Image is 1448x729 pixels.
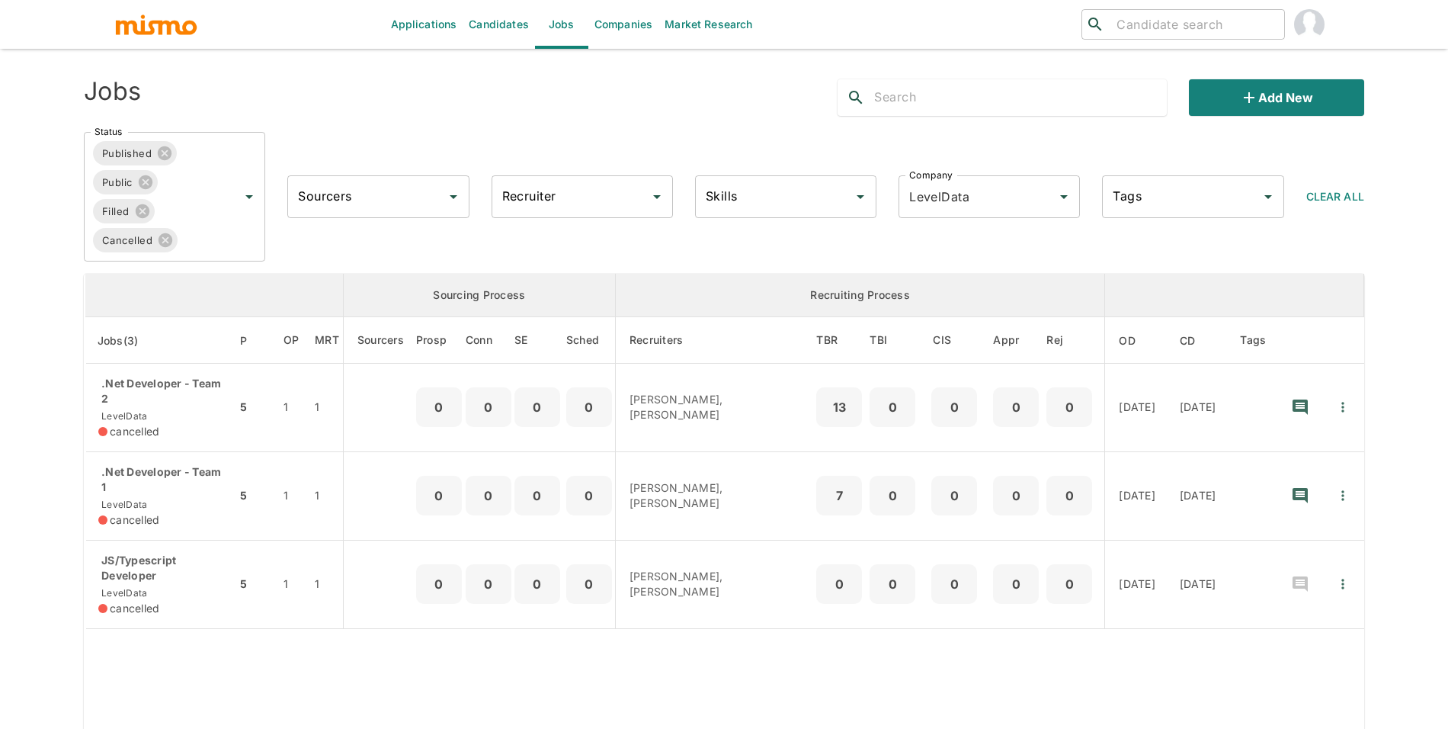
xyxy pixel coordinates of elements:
th: Rejected [1043,317,1105,364]
button: recent-notes [1282,389,1318,426]
button: Open [443,186,464,207]
td: [DATE] [1168,451,1229,540]
button: Open [850,186,871,207]
p: [PERSON_NAME], [PERSON_NAME] [629,569,801,599]
th: Open Positions [271,317,312,364]
td: [DATE] [1105,451,1168,540]
td: 1 [311,540,343,628]
button: Open [1053,186,1075,207]
input: Search [874,85,1167,110]
th: To Be Reviewed [812,317,866,364]
button: Quick Actions [1326,567,1360,601]
p: 0 [572,573,606,595]
img: logo [114,13,198,36]
td: 5 [236,540,271,628]
p: 0 [999,573,1033,595]
input: Candidate search [1110,14,1278,35]
p: .Net Developer - Team 1 [98,464,224,495]
th: Sourcers [343,317,416,364]
span: cancelled [110,512,159,528]
img: Maria Lujan Ciommo [1294,9,1325,40]
th: Client Interview Scheduled [919,317,989,364]
div: Cancelled [93,228,178,252]
span: LevelData [98,587,147,599]
p: 0 [1052,397,1086,418]
p: 0 [937,573,971,595]
span: Published [93,145,161,162]
td: [DATE] [1105,540,1168,628]
p: 0 [999,397,1033,418]
button: Add new [1189,79,1364,116]
div: Public [93,170,158,194]
td: [DATE] [1168,540,1229,628]
label: Company [909,169,953,181]
p: 0 [937,485,971,506]
button: recent-notes [1282,477,1318,514]
p: 0 [822,573,856,595]
button: search [838,79,874,116]
span: Public [93,174,142,191]
span: OD [1119,332,1155,350]
td: 1 [311,451,343,540]
p: JS/Typescript Developer [98,553,224,583]
button: Quick Actions [1326,390,1360,424]
p: 0 [876,573,909,595]
span: cancelled [110,424,159,439]
span: Clear All [1306,190,1364,203]
span: LevelData [98,410,147,422]
p: 0 [472,573,505,595]
th: Market Research Total [311,317,343,364]
label: Status [95,125,122,138]
th: Tags [1228,317,1278,364]
td: [DATE] [1105,364,1168,452]
p: 0 [521,397,554,418]
p: 0 [422,573,456,595]
p: 13 [822,397,856,418]
p: 0 [472,485,505,506]
p: 0 [572,397,606,418]
td: 1 [311,364,343,452]
p: 7 [822,485,856,506]
p: 0 [1052,485,1086,506]
p: 0 [472,397,505,418]
h4: Jobs [84,76,141,107]
button: Open [1257,186,1279,207]
span: Jobs(3) [98,332,159,350]
th: Prospects [416,317,466,364]
td: 1 [271,364,312,452]
p: 0 [1052,573,1086,595]
button: Quick Actions [1326,479,1360,512]
button: Open [646,186,668,207]
td: [DATE] [1168,364,1229,452]
th: To Be Interviewed [866,317,919,364]
th: Sched [563,317,616,364]
th: Priority [236,317,271,364]
p: 0 [572,485,606,506]
p: 0 [422,397,456,418]
th: Recruiters [615,317,812,364]
p: 0 [876,397,909,418]
div: Filled [93,199,155,223]
p: [PERSON_NAME], [PERSON_NAME] [629,480,801,511]
span: Cancelled [93,232,162,249]
td: 5 [236,451,271,540]
span: LevelData [98,499,147,510]
td: 1 [271,451,312,540]
th: Sourcing Process [343,274,615,317]
p: 0 [521,485,554,506]
div: Published [93,141,177,165]
span: Filled [93,203,139,220]
p: .Net Developer - Team 2 [98,376,224,406]
p: 0 [422,485,456,506]
button: recent-notes [1282,566,1318,602]
span: cancelled [110,601,159,616]
th: Approved [989,317,1043,364]
th: Recruiting Process [615,274,1105,317]
th: Onboarding Date [1105,317,1168,364]
p: [PERSON_NAME], [PERSON_NAME] [629,392,801,422]
th: Created At [1168,317,1229,364]
th: Sent Emails [511,317,563,364]
span: P [240,332,267,350]
p: 0 [876,485,909,506]
span: CD [1180,332,1216,350]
